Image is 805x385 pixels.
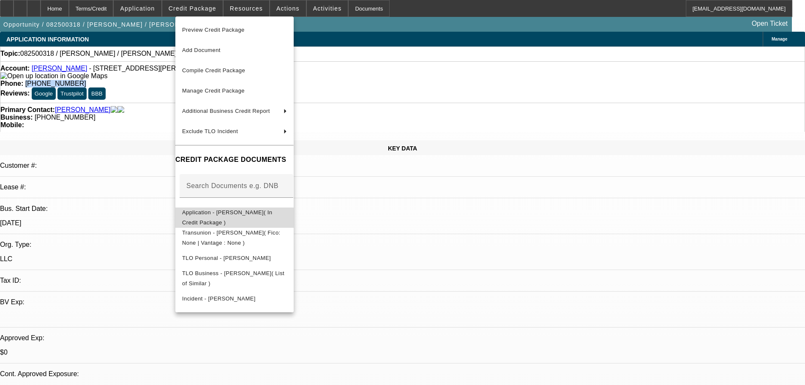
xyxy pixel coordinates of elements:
span: Manage Credit Package [182,87,245,94]
h4: CREDIT PACKAGE DOCUMENTS [175,155,294,165]
button: Application - Carl schexnayder( In Credit Package ) [175,208,294,228]
button: TLO Personal - Schexnayder, Carl [175,248,294,268]
span: TLO Personal - [PERSON_NAME] [182,255,271,261]
span: Exclude TLO Incident [182,128,238,134]
span: Compile Credit Package [182,67,245,74]
span: Preview Credit Package [182,27,245,33]
span: TLO Business - [PERSON_NAME]( List of Similar ) [182,270,284,287]
mat-label: Search Documents e.g. DNB [186,182,278,189]
span: Application - [PERSON_NAME]( In Credit Package ) [182,209,272,226]
button: Transunion - Schexnayder, Carl( Fico: None | Vantage : None ) [175,228,294,248]
button: TLO Business - Carl schexnayder( List of Similar ) [175,268,294,289]
span: Transunion - [PERSON_NAME]( Fico: None | Vantage : None ) [182,229,281,246]
button: Incident - Schexnayder, Carl [175,289,294,309]
span: Additional Business Credit Report [182,108,270,114]
span: Add Document [182,47,221,53]
span: Incident - [PERSON_NAME] [182,295,256,302]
